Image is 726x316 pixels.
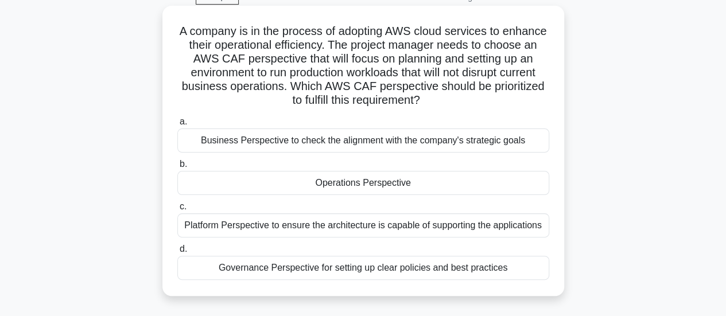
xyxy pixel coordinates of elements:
[176,24,550,108] h5: A company is in the process of adopting AWS cloud services to enhance their operational efficienc...
[177,256,549,280] div: Governance Perspective for setting up clear policies and best practices
[177,128,549,153] div: Business Perspective to check the alignment with the company's strategic goals
[177,213,549,237] div: Platform Perspective to ensure the architecture is capable of supporting the applications
[180,201,187,211] span: c.
[177,171,549,195] div: Operations Perspective
[180,244,187,253] span: d.
[180,116,187,126] span: a.
[180,159,187,169] span: b.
